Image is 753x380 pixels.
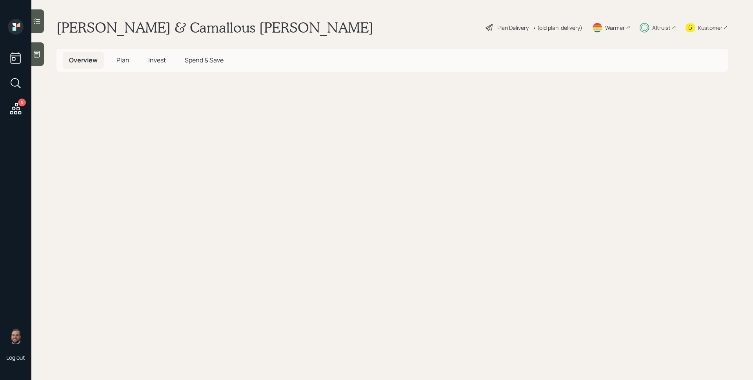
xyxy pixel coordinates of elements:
[698,24,722,32] div: Kustomer
[116,56,129,64] span: Plan
[56,19,373,36] h1: [PERSON_NAME] & Camallous [PERSON_NAME]
[185,56,224,64] span: Spend & Save
[8,329,24,344] img: james-distasi-headshot.png
[605,24,625,32] div: Warmer
[69,56,98,64] span: Overview
[497,24,529,32] div: Plan Delivery
[652,24,671,32] div: Altruist
[533,24,582,32] div: • (old plan-delivery)
[6,354,25,361] div: Log out
[18,99,26,106] div: 5
[148,56,166,64] span: Invest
